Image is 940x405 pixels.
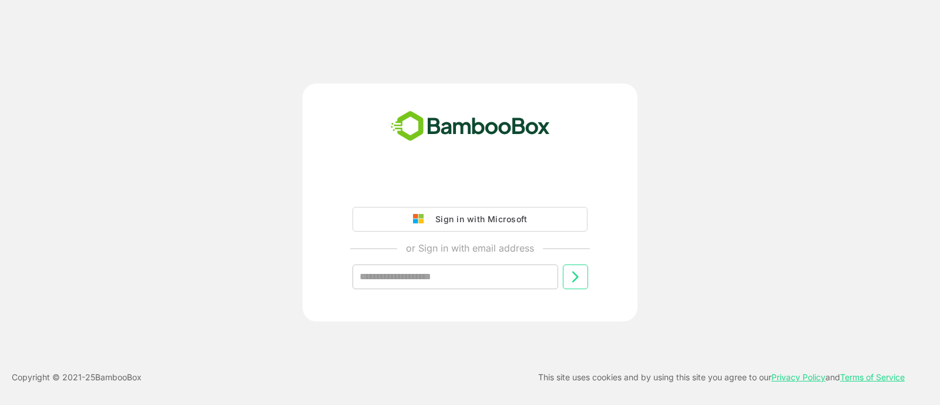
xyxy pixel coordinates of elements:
[352,207,587,232] button: Sign in with Microsoft
[771,372,825,382] a: Privacy Policy
[840,372,905,382] a: Terms of Service
[413,214,429,225] img: google
[429,212,527,227] div: Sign in with Microsoft
[538,370,905,384] p: This site uses cookies and by using this site you agree to our and
[12,370,142,384] p: Copyright © 2021- 25 BambooBox
[384,107,556,146] img: bamboobox
[406,241,534,255] p: or Sign in with email address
